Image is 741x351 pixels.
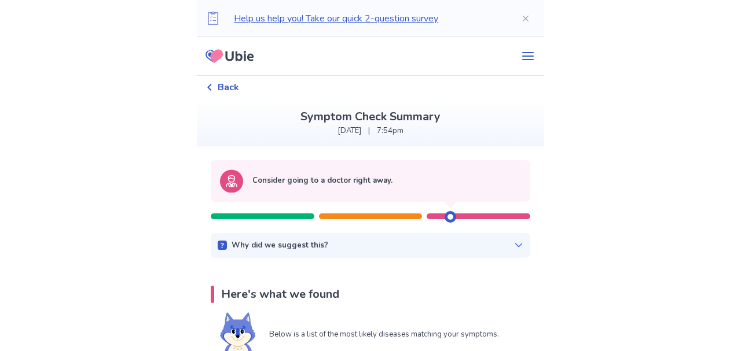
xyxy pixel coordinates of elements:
p: [DATE] [338,125,361,137]
p: | [368,125,370,137]
p: 7:54pm [377,125,403,137]
p: Symptom Check Summary [206,108,535,125]
p: Here's what we found [221,286,339,303]
p: Help us help you! Take our quick 2-question survey [234,12,502,25]
p: Below is a list of the most likely diseases matching your symptoms. [269,329,499,341]
span: Back [218,80,239,94]
p: Why did we suggest this? [232,240,328,252]
p: Consider going to a doctor right away. [252,175,392,187]
button: menu [512,45,544,68]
